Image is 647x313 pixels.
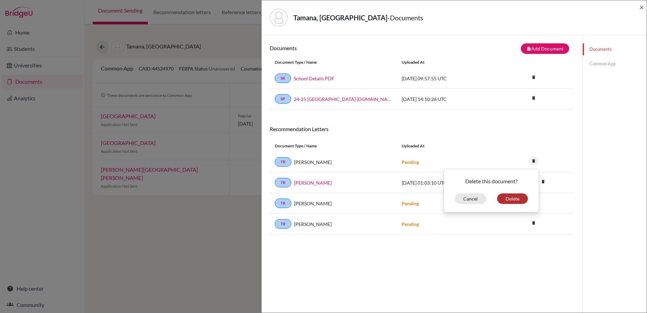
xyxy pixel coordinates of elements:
[397,59,498,65] div: Uploaded at
[529,72,539,82] i: delete
[529,93,539,103] i: delete
[538,178,548,187] a: delete
[449,177,533,185] p: Delete this document?
[583,58,647,70] a: Common App
[455,193,486,204] button: Cancel
[275,178,291,187] a: TR
[294,221,332,228] span: [PERSON_NAME]
[275,74,291,83] a: SR
[294,159,332,166] span: [PERSON_NAME]
[529,156,539,166] i: delete
[402,159,419,165] strong: Pending
[529,219,539,228] a: delete
[294,200,332,207] span: [PERSON_NAME]
[275,219,291,229] a: TR
[294,96,392,103] a: 24-25 [GEOGRAPHIC_DATA] [DOMAIN_NAME]_wide
[387,14,423,22] span: - Documents
[397,75,498,82] div: [DATE] 09:57:55 UTC
[402,221,419,227] strong: Pending
[270,59,397,65] div: Document Type / Name
[294,75,334,82] a: School Details PDF
[293,14,387,22] strong: Tamana, [GEOGRAPHIC_DATA]
[444,169,539,212] div: delete
[275,157,291,167] a: TR
[397,143,498,149] div: Uploaded at
[270,45,422,51] h6: Documents
[527,46,531,51] i: note_add
[639,3,644,11] button: Close
[529,218,539,228] i: delete
[521,43,569,54] button: note_addAdd Document
[538,176,548,187] i: delete
[402,180,447,186] span: [DATE] 01:03:10 UTC
[275,199,291,208] a: TR
[397,96,498,103] div: [DATE] 14:10:26 UTC
[529,94,539,103] a: delete
[529,157,539,166] a: delete
[270,143,397,149] div: Document Type / Name
[294,179,332,186] a: [PERSON_NAME]
[270,126,574,132] h6: Recommendation Letters
[639,2,644,12] span: ×
[529,73,539,82] a: delete
[583,43,647,55] a: Documents
[402,201,419,206] strong: Pending
[275,94,291,104] a: SP
[497,193,528,204] button: Delete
